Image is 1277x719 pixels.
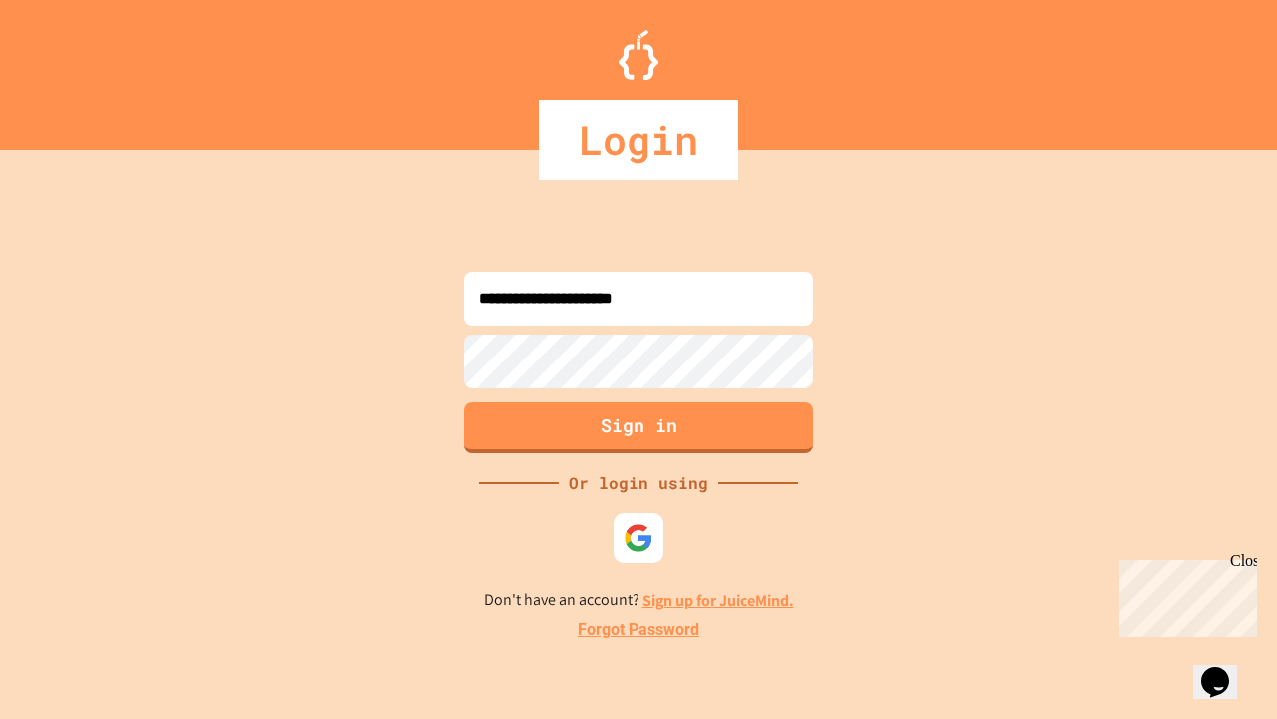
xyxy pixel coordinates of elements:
div: Chat with us now!Close [8,8,138,127]
img: google-icon.svg [624,523,653,553]
a: Forgot Password [578,618,699,642]
button: Sign in [464,402,813,453]
iframe: chat widget [1193,639,1257,699]
div: Or login using [559,471,718,495]
iframe: chat widget [1111,552,1257,637]
div: Login [539,100,738,180]
img: Logo.svg [619,30,658,80]
p: Don't have an account? [484,588,794,613]
a: Sign up for JuiceMind. [642,590,794,611]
